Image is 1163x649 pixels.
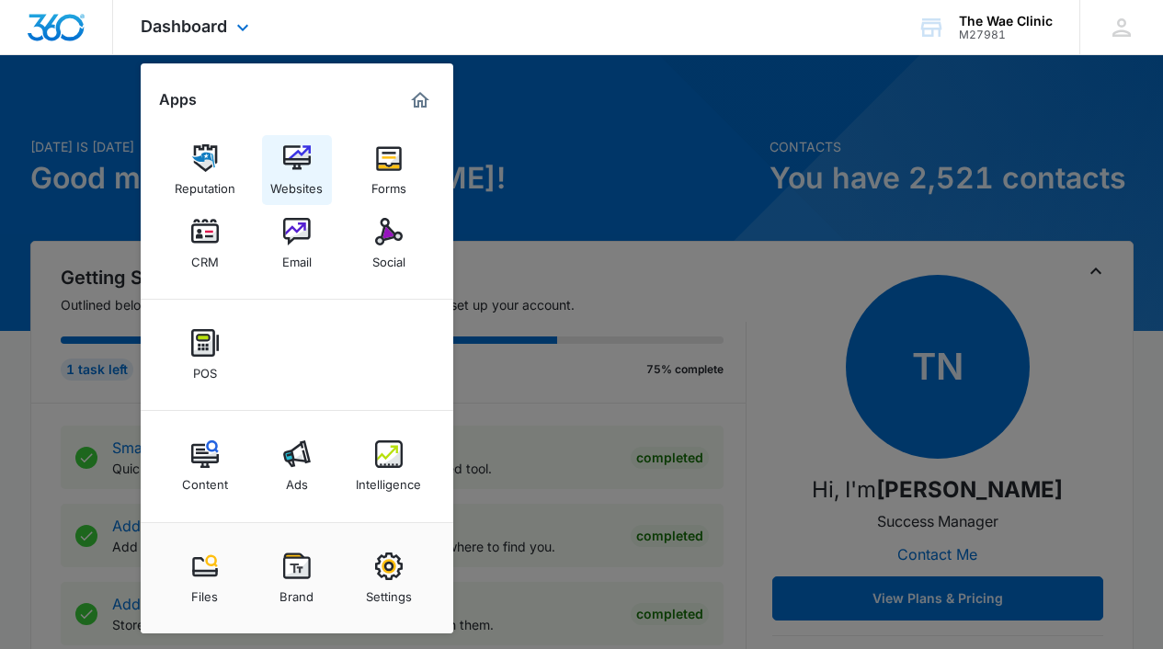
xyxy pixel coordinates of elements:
[959,14,1053,28] div: account name
[170,431,240,501] a: Content
[262,135,332,205] a: Websites
[170,209,240,279] a: CRM
[286,468,308,492] div: Ads
[191,245,219,269] div: CRM
[262,431,332,501] a: Ads
[405,85,435,115] a: Marketing 360® Dashboard
[193,357,217,381] div: POS
[262,543,332,613] a: Brand
[354,431,424,501] a: Intelligence
[270,172,323,196] div: Websites
[262,209,332,279] a: Email
[175,172,235,196] div: Reputation
[354,209,424,279] a: Social
[170,135,240,205] a: Reputation
[191,580,218,604] div: Files
[356,468,421,492] div: Intelligence
[354,135,424,205] a: Forms
[371,172,406,196] div: Forms
[170,543,240,613] a: Files
[366,580,412,604] div: Settings
[354,543,424,613] a: Settings
[959,28,1053,41] div: account id
[279,580,314,604] div: Brand
[182,468,228,492] div: Content
[282,245,312,269] div: Email
[170,320,240,390] a: POS
[372,245,405,269] div: Social
[159,91,197,108] h2: Apps
[141,17,227,36] span: Dashboard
